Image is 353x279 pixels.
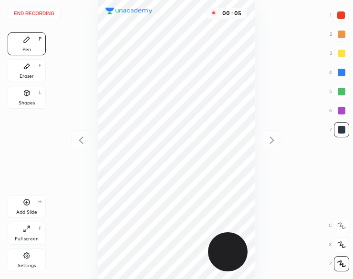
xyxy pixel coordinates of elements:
[38,199,42,204] div: H
[329,218,349,233] div: C
[22,47,31,52] div: Pen
[8,8,61,19] button: End recording
[330,122,349,137] div: 7
[330,27,349,42] div: 2
[330,46,349,61] div: 3
[220,10,243,17] div: 00 : 05
[329,103,349,118] div: 6
[329,256,349,271] div: Z
[329,65,349,80] div: 4
[18,263,36,268] div: Settings
[39,90,42,95] div: L
[39,37,42,41] div: P
[105,8,153,15] img: logo.38c385cc.svg
[39,63,42,68] div: E
[39,226,42,231] div: F
[329,84,349,99] div: 5
[20,74,34,79] div: Eraser
[330,8,349,23] div: 1
[329,237,349,252] div: X
[19,101,35,105] div: Shapes
[15,237,39,241] div: Full screen
[16,210,37,215] div: Add Slide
